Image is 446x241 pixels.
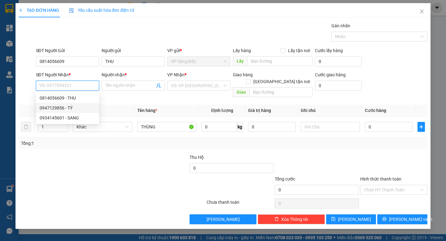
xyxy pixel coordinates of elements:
span: Tổng cước [275,176,295,181]
span: Tên hàng [137,108,157,113]
span: delete [274,217,279,222]
span: close [419,9,424,14]
span: VP Nhận [167,72,185,77]
button: Close [413,3,431,20]
input: Cước giao hàng [315,81,362,91]
span: Giao hàng [233,72,253,77]
input: Dọc đường [249,87,313,97]
span: Thu Hộ [190,155,204,160]
span: up [63,123,66,127]
button: plus [418,122,425,132]
div: SĐT Người Nhận [36,71,99,78]
span: [PERSON_NAME] [338,216,371,223]
div: 0934145601 - SANG [36,113,99,123]
input: 0 [248,122,296,132]
span: kg [237,122,243,132]
div: Người nhận [102,71,165,78]
button: delete [21,122,31,132]
span: Xóa Thông tin [281,216,308,223]
label: Cước giao hàng [315,72,346,77]
th: Ghi chú [298,105,362,117]
input: Cước lấy hàng [315,56,362,66]
b: [PERSON_NAME] [36,4,88,12]
div: SĐT Người Gửi [36,47,99,54]
span: phone [36,23,41,28]
span: Increase Value [61,122,68,127]
input: Dọc đường [247,56,313,66]
input: VD: Bàn, Ghế [137,122,196,132]
div: 0934145601 - SANG [40,114,95,121]
span: plus [418,124,425,129]
span: Định lượng [211,108,233,113]
span: Lấy tận nơi [286,47,313,54]
button: printer[PERSON_NAME] và In [377,214,427,224]
div: VP gửi [167,47,230,54]
span: TẠO ĐƠN HÀNG [19,8,59,13]
span: down [63,127,66,131]
div: 0814056609 - THU [36,93,99,103]
span: [PERSON_NAME] [207,216,240,223]
span: Giá trị hàng [248,108,271,113]
label: Hình thức thanh toán [360,176,401,181]
div: Chưa thanh toán [206,199,274,210]
div: 0947129856 - TÝ [40,105,95,111]
label: Gán nhãn [331,23,350,28]
span: [GEOGRAPHIC_DATA] tận nơi [251,78,313,85]
span: Khác [77,122,128,132]
span: plus [19,8,23,12]
div: Tổng: 1 [21,140,173,147]
button: save[PERSON_NAME] [326,214,376,224]
span: [PERSON_NAME] và In [389,216,432,223]
div: Người gửi [102,47,165,54]
span: Cước hàng [365,108,386,113]
span: Giao [233,87,249,97]
span: environment [36,15,41,20]
button: [PERSON_NAME] [190,214,257,224]
span: VP Sông Đốc [171,57,227,66]
span: Decrease Value [61,127,68,132]
span: Lấy [233,56,247,66]
span: Lấy hàng [233,48,251,53]
input: Ghi Chú [301,122,360,132]
b: GỬI : VP Sông Đốc [3,39,74,49]
label: Cước lấy hàng [315,48,343,53]
li: 02839.63.63.63 [3,21,118,29]
span: printer [382,217,387,222]
button: deleteXóa Thông tin [258,214,325,224]
div: 0947129856 - TÝ [36,103,99,113]
div: 0814056609 - THU [40,95,95,101]
span: save [331,217,335,222]
span: Yêu cầu xuất hóa đơn điện tử [69,8,134,13]
img: icon [69,8,74,13]
span: user-add [156,83,161,88]
li: 85 [PERSON_NAME] [3,14,118,21]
